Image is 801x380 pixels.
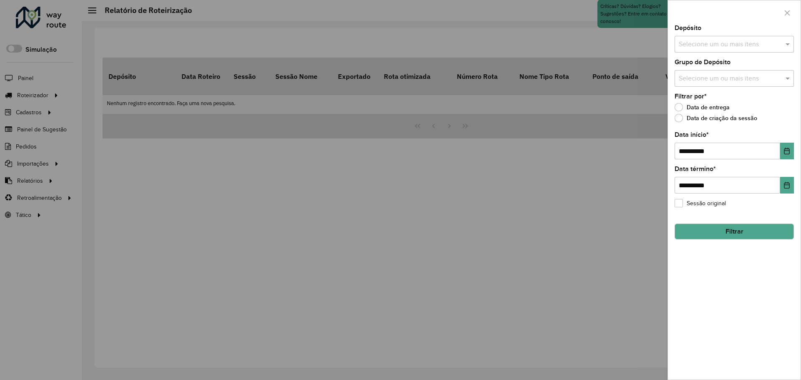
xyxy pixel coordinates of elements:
[780,143,794,159] button: Choose Date
[675,103,730,111] label: Data de entrega
[675,130,709,140] label: Data início
[780,177,794,194] button: Choose Date
[675,114,757,122] label: Data de criação da sessão
[675,199,726,208] label: Sessão original
[675,224,794,239] button: Filtrar
[675,57,730,67] label: Grupo de Depósito
[675,23,701,33] label: Depósito
[675,164,716,174] label: Data término
[675,91,707,101] label: Filtrar por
